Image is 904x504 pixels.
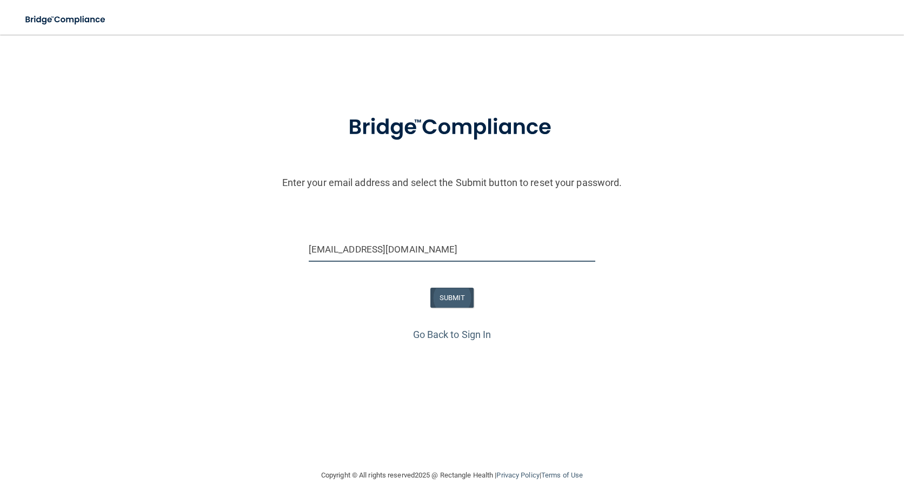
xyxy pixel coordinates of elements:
[255,458,649,493] div: Copyright © All rights reserved 2025 @ Rectangle Health | |
[326,100,578,156] img: bridge_compliance_login_screen.278c3ca4.svg
[413,329,491,340] a: Go Back to Sign In
[430,288,474,308] button: SUBMIT
[309,237,596,262] input: Email
[496,471,539,479] a: Privacy Policy
[541,471,583,479] a: Terms of Use
[16,9,116,31] img: bridge_compliance_login_screen.278c3ca4.svg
